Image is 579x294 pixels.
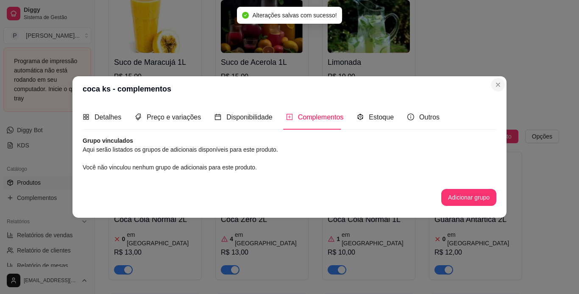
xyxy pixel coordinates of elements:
button: Adicionar grupo [441,189,496,206]
span: code-sandbox [357,114,364,120]
span: tags [135,114,142,120]
span: Detalhes [95,114,121,121]
span: Complementos [298,114,344,121]
button: Close [491,78,505,92]
span: Preço e variações [147,114,201,121]
span: Alterações salvas com sucesso! [252,12,337,19]
span: info-circle [407,114,414,120]
header: coca ks - complementos [72,76,507,102]
article: Aqui serão listados os grupos de adicionais disponíveis para este produto. [83,145,496,154]
span: Outros [419,114,440,121]
span: Estoque [369,114,394,121]
span: Disponibilidade [226,114,273,121]
span: appstore [83,114,89,120]
span: calendar [214,114,221,120]
article: Grupo vinculados [83,136,496,145]
span: check-circle [242,12,249,19]
span: Você não vinculou nenhum grupo de adicionais para este produto. [83,164,257,171]
span: plus-square [286,114,293,120]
